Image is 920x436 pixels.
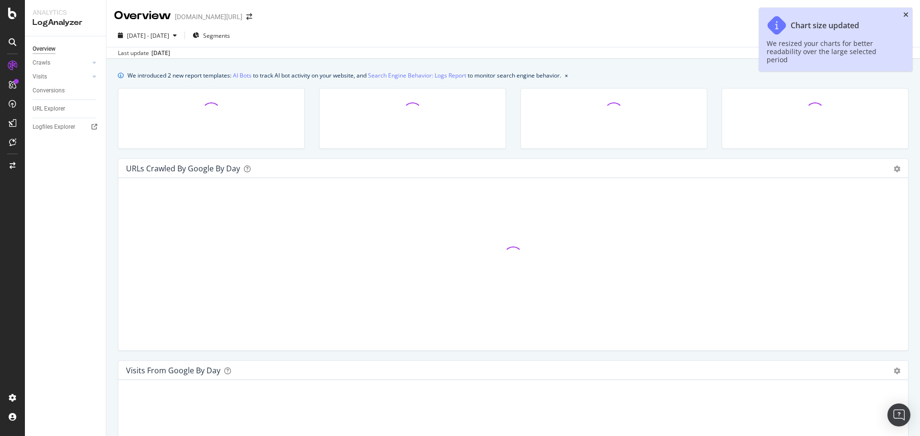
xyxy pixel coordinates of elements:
button: Segments [189,28,234,43]
a: Search Engine Behavior: Logs Report [368,70,466,80]
div: Last update [118,49,170,57]
div: [DATE] [151,49,170,57]
span: [DATE] - [DATE] [127,32,169,40]
div: Visits from Google by day [126,366,220,375]
div: URLs Crawled by Google by day [126,164,240,173]
div: Conversions [33,86,65,96]
div: Logfiles Explorer [33,122,75,132]
button: close banner [563,68,570,82]
div: gear [894,368,900,374]
div: Overview [114,8,171,24]
span: Segments [203,32,230,40]
div: Overview [33,44,56,54]
div: gear [894,166,900,172]
div: LogAnalyzer [33,17,98,28]
a: Logfiles Explorer [33,122,99,132]
div: Visits [33,72,47,82]
div: Crawls [33,58,50,68]
div: arrow-right-arrow-left [246,13,252,20]
a: Crawls [33,58,90,68]
div: We resized your charts for better readability over the large selected period [767,39,895,64]
div: We introduced 2 new report templates: to track AI bot activity on your website, and to monitor se... [127,70,561,80]
div: Analytics [33,8,98,17]
a: Visits [33,72,90,82]
div: close toast [903,11,908,18]
div: info banner [118,70,908,80]
div: Chart size updated [791,21,859,30]
a: Conversions [33,86,99,96]
button: [DATE] - [DATE] [114,28,181,43]
a: Overview [33,44,99,54]
div: [DOMAIN_NAME][URL] [175,12,242,22]
div: Open Intercom Messenger [887,403,910,426]
a: AI Bots [233,70,252,80]
div: URL Explorer [33,104,65,114]
a: URL Explorer [33,104,99,114]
